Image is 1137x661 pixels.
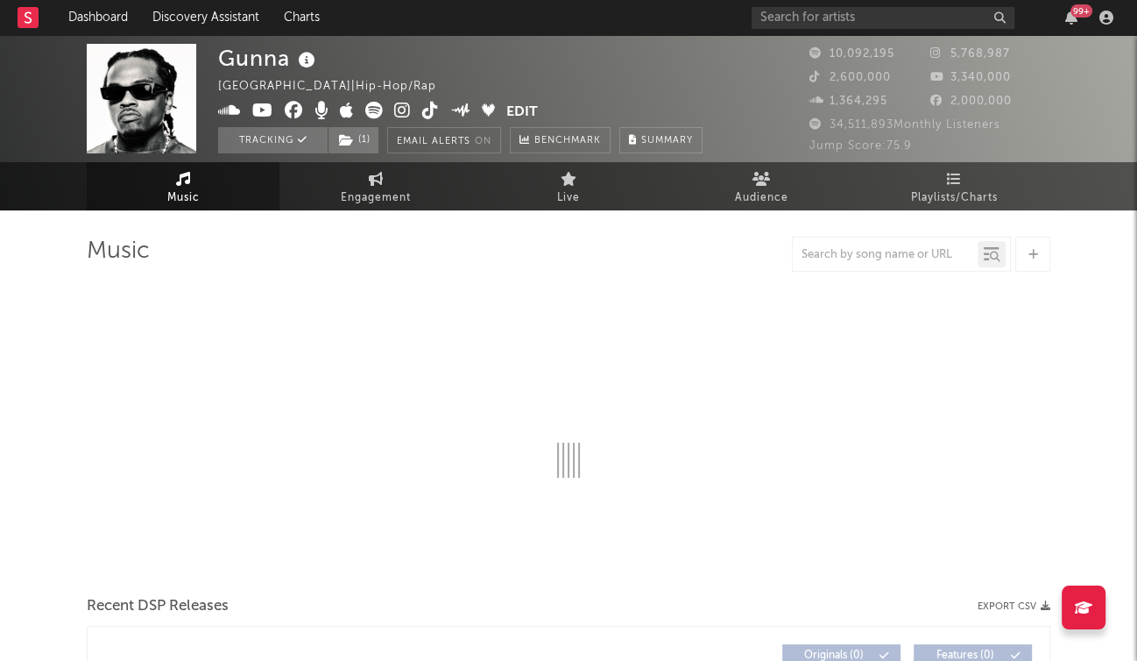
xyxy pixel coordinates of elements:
[472,162,665,210] a: Live
[341,188,411,209] span: Engagement
[167,188,200,209] span: Music
[641,136,693,146] span: Summary
[1065,11,1077,25] button: 99+
[510,127,611,153] a: Benchmark
[793,248,978,262] input: Search by song name or URL
[475,137,491,146] em: On
[809,140,912,152] span: Jump Score: 75.9
[930,48,1010,60] span: 5,768,987
[809,119,1000,131] span: 34,511,893 Monthly Listeners
[619,127,703,153] button: Summary
[858,162,1050,210] a: Playlists/Charts
[752,7,1014,29] input: Search for artists
[387,127,501,153] button: Email AlertsOn
[534,131,601,152] span: Benchmark
[911,188,998,209] span: Playlists/Charts
[557,188,580,209] span: Live
[735,188,788,209] span: Audience
[794,650,874,661] span: Originals ( 0 )
[87,162,279,210] a: Music
[809,72,891,83] span: 2,600,000
[809,48,894,60] span: 10,092,195
[925,650,1006,661] span: Features ( 0 )
[218,76,456,97] div: [GEOGRAPHIC_DATA] | Hip-Hop/Rap
[506,102,538,124] button: Edit
[809,96,887,107] span: 1,364,295
[930,72,1011,83] span: 3,340,000
[218,44,320,73] div: Gunna
[328,127,379,153] span: ( 1 )
[218,127,328,153] button: Tracking
[279,162,472,210] a: Engagement
[328,127,378,153] button: (1)
[1070,4,1092,18] div: 99 +
[665,162,858,210] a: Audience
[978,601,1050,612] button: Export CSV
[930,96,1012,107] span: 2,000,000
[87,596,229,617] span: Recent DSP Releases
